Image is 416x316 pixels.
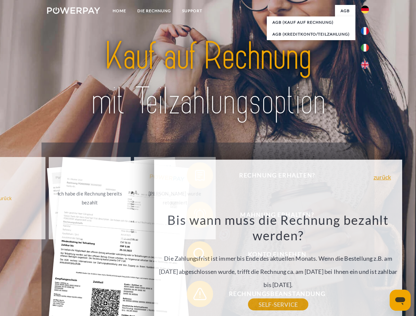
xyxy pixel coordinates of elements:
[361,44,369,52] img: it
[361,61,369,69] img: en
[267,16,355,28] a: AGB (Kauf auf Rechnung)
[53,189,127,207] div: Ich habe die Rechnung bereits bezahlt
[132,5,177,17] a: DIE RECHNUNG
[158,212,399,304] div: Die Zahlungsfrist ist immer bis Ende des aktuellen Monats. Wenn die Bestellung z.B. am [DATE] abg...
[374,174,391,180] a: zurück
[335,5,355,17] a: agb
[390,290,411,311] iframe: Schaltfläche zum Öffnen des Messaging-Fensters
[107,5,132,17] a: Home
[158,212,399,244] h3: Bis wann muss die Rechnung bezahlt werden?
[361,6,369,13] img: de
[47,7,100,14] img: logo-powerpay-white.svg
[177,5,208,17] a: SUPPORT
[361,27,369,35] img: fr
[248,299,308,310] a: SELF-SERVICE
[138,189,212,207] div: [PERSON_NAME] wurde retourniert
[63,32,353,126] img: title-powerpay_de.svg
[267,28,355,40] a: AGB (Kreditkonto/Teilzahlung)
